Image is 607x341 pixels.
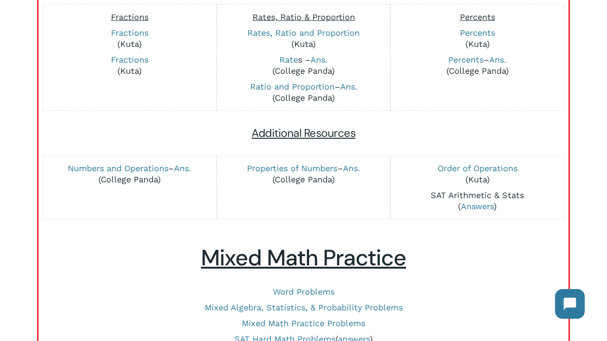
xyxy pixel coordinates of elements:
[222,54,386,77] p: s – (College Panda)
[111,55,149,64] a: Fractions
[395,54,559,77] p: – (College Panda)
[343,163,360,173] a: Ans.
[247,28,360,38] a: Rates, Ratio and Proportion
[111,12,149,22] span: Fractions
[222,27,386,50] p: (Kuta)
[250,82,335,91] a: Ratio and Proportion
[448,55,484,64] a: Percents
[461,201,494,211] a: Answers
[489,55,506,64] a: Ans.
[395,190,559,212] p: ( )
[340,82,357,91] a: Ans.
[48,163,212,185] p: – (College Panda)
[48,54,212,77] p: (Kuta)
[247,163,337,173] a: Properties of Numbers
[222,163,386,185] p: – (College Panda)
[431,190,524,200] a: SAT Arithmetic & Stats
[395,27,559,50] p: (Kuta)
[310,55,328,64] a: Ans.
[395,163,559,185] p: (Kuta)
[242,318,365,328] a: Mixed Math Practice Problems
[252,12,355,22] span: Rates, Ratio & Proportion
[438,163,517,173] a: Order of Operations
[205,302,403,312] a: Mixed Algebra, Statistics, & Probability Problems
[68,163,168,173] a: Numbers and Operations
[222,81,386,103] p: – (College Panda)
[279,55,298,64] a: Rate
[546,280,594,328] iframe: Chatbot
[48,27,212,50] p: (Kuta)
[460,28,495,38] a: Percents
[111,28,149,38] a: Fractions
[460,12,495,22] span: Percents
[201,243,406,272] u: Mixed Math Practice
[273,287,335,296] a: Word Problems
[252,126,355,140] span: Additional Resources
[174,163,191,173] a: Ans.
